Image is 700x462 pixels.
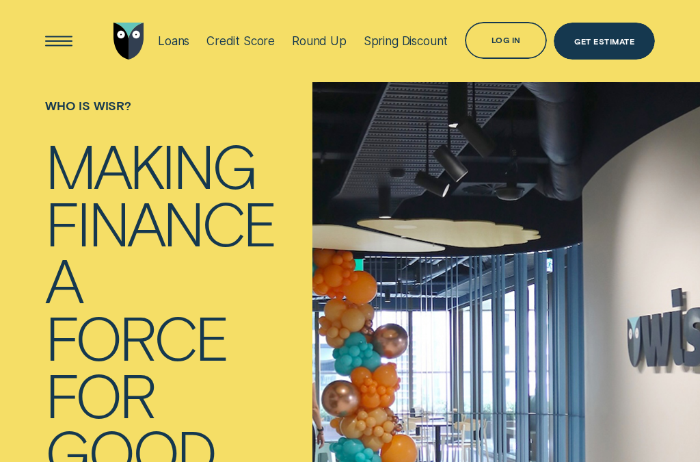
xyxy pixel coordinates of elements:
[45,99,275,136] h1: Who is Wisr?
[113,23,144,60] img: Wisr
[40,23,77,60] button: Open Menu
[206,34,275,48] div: Credit Score
[45,194,275,251] div: finance
[554,23,655,60] a: Get Estimate
[45,308,227,365] div: force
[465,22,547,59] button: Log in
[364,34,448,48] div: Spring Discount
[45,136,256,194] div: Making
[45,365,154,423] div: for
[158,34,189,48] div: Loans
[292,34,347,48] div: Round Up
[45,251,81,308] div: a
